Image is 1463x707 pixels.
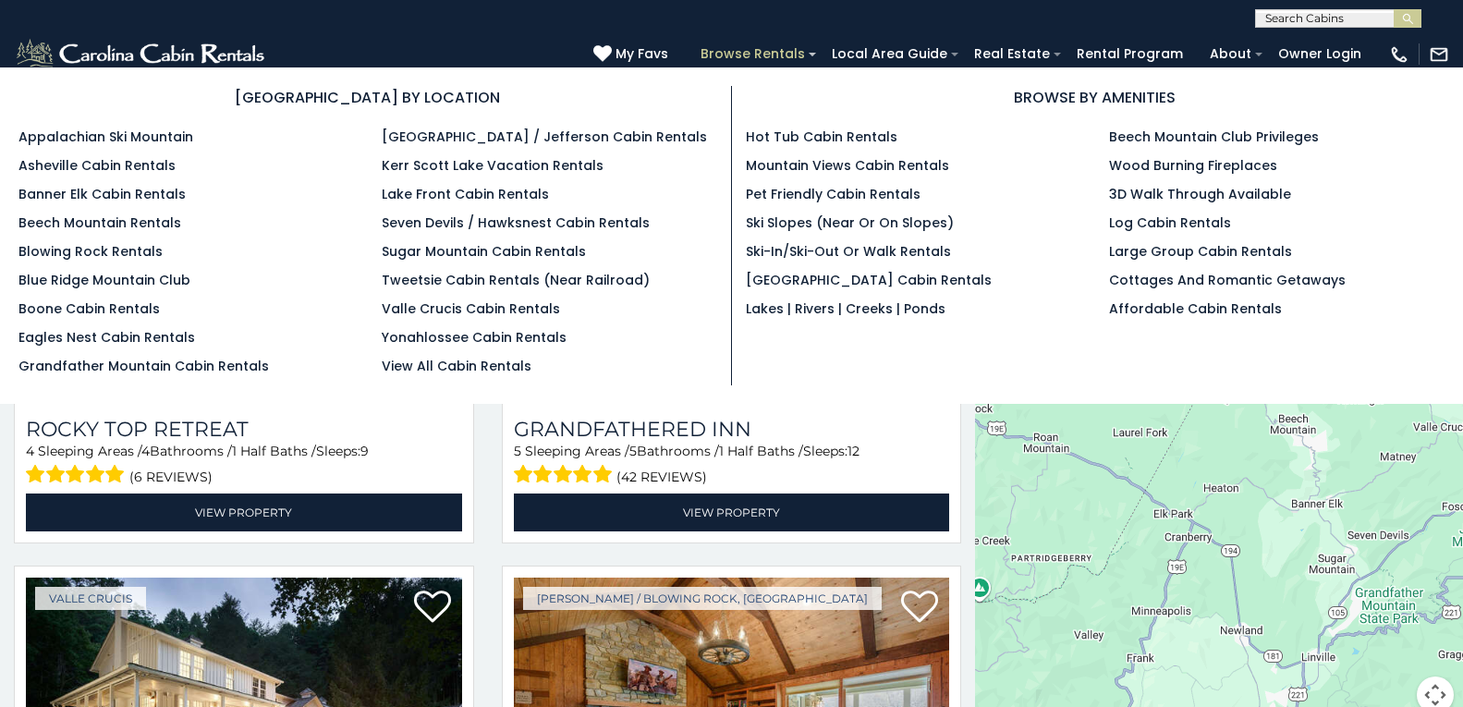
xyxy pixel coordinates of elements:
a: Appalachian Ski Mountain [18,128,193,146]
a: Affordable Cabin Rentals [1109,299,1282,318]
a: Banner Elk Cabin Rentals [18,185,186,203]
span: 12 [847,443,860,459]
a: [GEOGRAPHIC_DATA] Cabin Rentals [746,271,992,289]
a: About [1201,40,1261,68]
a: Hot Tub Cabin Rentals [746,128,897,146]
a: Log Cabin Rentals [1109,213,1231,232]
a: Wood Burning Fireplaces [1109,156,1277,175]
a: Yonahlossee Cabin Rentals [382,328,567,347]
a: Grandfathered Inn [514,417,950,442]
a: Blowing Rock Rentals [18,242,163,261]
a: Ski-in/Ski-Out or Walk Rentals [746,242,951,261]
span: 4 [26,443,34,459]
span: 5 [514,443,521,459]
span: 4 [141,443,150,459]
a: Browse Rentals [691,40,814,68]
a: Lake Front Cabin Rentals [382,185,549,203]
span: 9 [360,443,369,459]
a: Add to favorites [901,589,938,628]
a: [PERSON_NAME] / Blowing Rock, [GEOGRAPHIC_DATA] [523,587,882,610]
a: Lakes | Rivers | Creeks | Ponds [746,299,945,318]
span: My Favs [616,44,668,64]
a: Pet Friendly Cabin Rentals [746,185,920,203]
span: (42 reviews) [616,465,707,489]
a: 3D Walk Through Available [1109,185,1291,203]
a: Kerr Scott Lake Vacation Rentals [382,156,603,175]
h3: BROWSE BY AMENITIES [746,86,1445,109]
a: View Property [514,494,950,531]
a: Grandfather Mountain Cabin Rentals [18,357,269,375]
a: View Property [26,494,462,531]
a: Valle Crucis [35,587,146,610]
a: Seven Devils / Hawksnest Cabin Rentals [382,213,650,232]
a: Large Group Cabin Rentals [1109,242,1292,261]
h3: [GEOGRAPHIC_DATA] BY LOCATION [18,86,717,109]
img: mail-regular-white.png [1429,44,1449,65]
span: 1 Half Baths / [719,443,803,459]
a: My Favs [593,44,673,65]
a: View All Cabin Rentals [382,357,531,375]
a: Ski Slopes (Near or On Slopes) [746,213,954,232]
a: Rocky Top Retreat [26,417,462,442]
div: Sleeping Areas / Bathrooms / Sleeps: [514,442,950,489]
a: Boone Cabin Rentals [18,299,160,318]
a: Owner Login [1269,40,1371,68]
a: Blue Ridge Mountain Club [18,271,190,289]
a: Rental Program [1067,40,1192,68]
a: Valle Crucis Cabin Rentals [382,299,560,318]
a: Tweetsie Cabin Rentals (Near Railroad) [382,271,650,289]
span: (6 reviews) [129,465,213,489]
a: Cottages and Romantic Getaways [1109,271,1346,289]
a: Add to favorites [414,589,451,628]
a: Local Area Guide [823,40,957,68]
a: Mountain Views Cabin Rentals [746,156,949,175]
a: Real Estate [965,40,1059,68]
a: Sugar Mountain Cabin Rentals [382,242,586,261]
img: phone-regular-white.png [1389,44,1409,65]
span: 1 Half Baths / [232,443,316,459]
div: Sleeping Areas / Bathrooms / Sleeps: [26,442,462,489]
a: [GEOGRAPHIC_DATA] / Jefferson Cabin Rentals [382,128,707,146]
a: Beech Mountain Rentals [18,213,181,232]
a: Eagles Nest Cabin Rentals [18,328,195,347]
img: White-1-2.png [14,36,270,73]
a: Asheville Cabin Rentals [18,156,176,175]
a: Beech Mountain Club Privileges [1109,128,1319,146]
span: 5 [629,443,637,459]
